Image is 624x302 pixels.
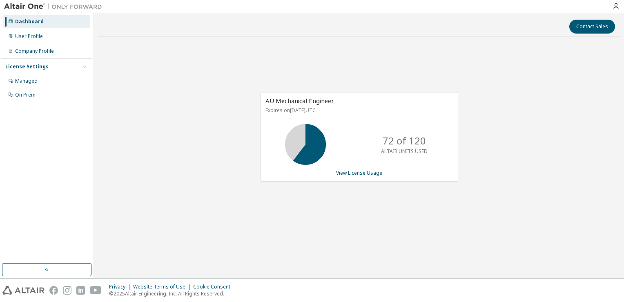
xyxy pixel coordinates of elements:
img: linkedin.svg [76,286,85,295]
p: 72 of 120 [383,134,426,148]
div: On Prem [15,92,36,98]
div: Managed [15,78,38,84]
p: ALTAIR UNITS USED [381,148,428,155]
div: Company Profile [15,48,54,54]
p: Expires on [DATE] UTC [265,107,451,114]
div: License Settings [5,63,49,70]
div: Dashboard [15,18,44,25]
img: instagram.svg [63,286,71,295]
div: Privacy [109,284,133,290]
img: altair_logo.svg [2,286,45,295]
img: youtube.svg [90,286,102,295]
span: AU Mechanical Engineer [265,97,334,105]
a: View License Usage [336,169,382,176]
div: User Profile [15,33,43,40]
button: Contact Sales [569,20,615,34]
p: © 2025 Altair Engineering, Inc. All Rights Reserved. [109,290,235,297]
img: Altair One [4,2,106,11]
div: Website Terms of Use [133,284,193,290]
div: Cookie Consent [193,284,235,290]
img: facebook.svg [49,286,58,295]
